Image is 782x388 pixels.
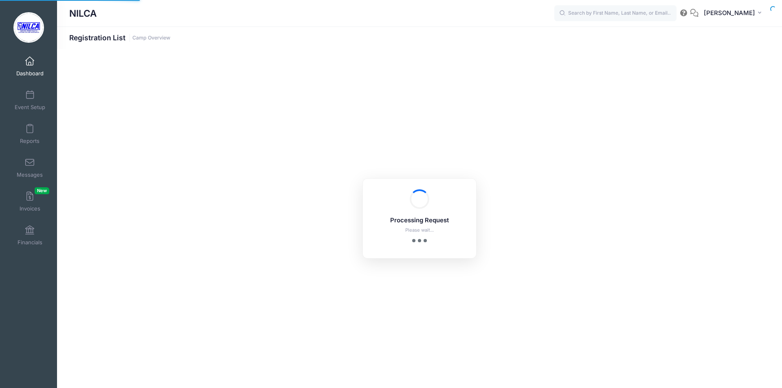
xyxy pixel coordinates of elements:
a: Camp Overview [132,35,170,41]
a: Messages [11,153,49,182]
span: Event Setup [15,104,45,111]
span: Dashboard [16,70,44,77]
input: Search by First Name, Last Name, or Email... [554,5,677,22]
span: Messages [17,171,43,178]
h5: Processing Request [373,217,466,224]
p: Please wait... [373,227,466,234]
a: Event Setup [11,86,49,114]
span: Financials [18,239,42,246]
h1: NILCA [69,4,97,23]
a: Reports [11,120,49,148]
span: New [35,187,49,194]
span: Invoices [20,205,40,212]
a: Financials [11,221,49,250]
h1: Registration List [69,33,170,42]
span: Reports [20,138,40,145]
img: NILCA [13,12,44,43]
button: [PERSON_NAME] [699,4,770,23]
a: InvoicesNew [11,187,49,216]
span: [PERSON_NAME] [704,9,755,18]
a: Dashboard [11,52,49,81]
